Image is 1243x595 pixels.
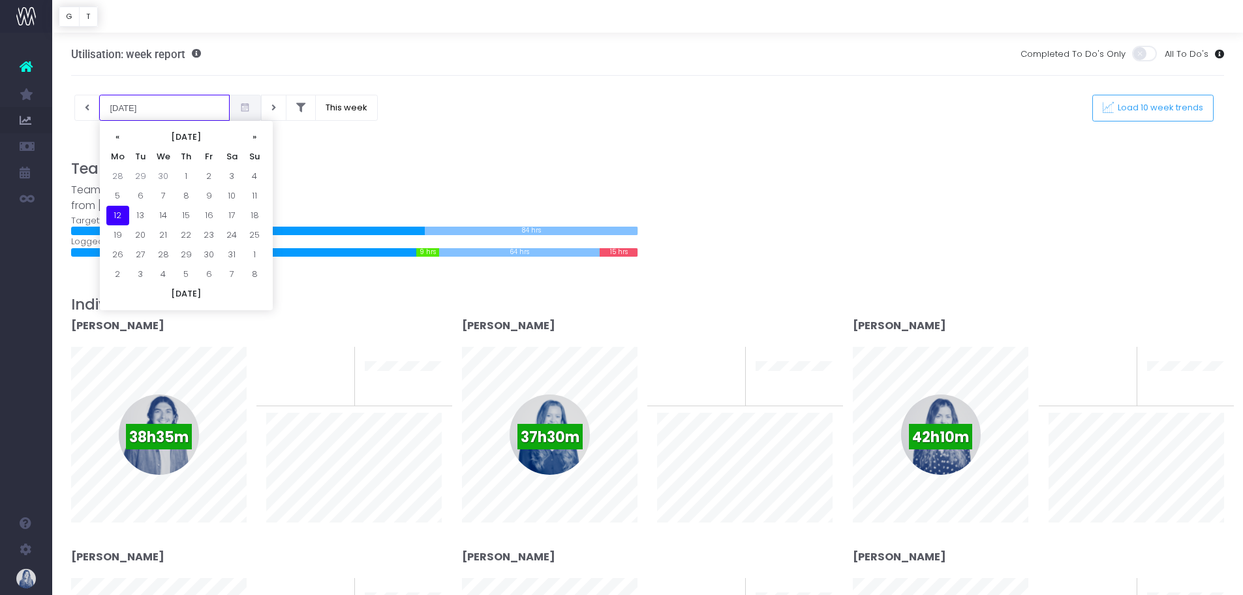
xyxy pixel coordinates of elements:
td: 23 [198,225,221,245]
button: T [79,7,98,27]
td: 13 [129,206,152,225]
div: 15 hrs [600,248,637,257]
strong: [PERSON_NAME] [462,549,555,564]
button: Load 10 week trends [1092,95,1214,121]
td: 3 [129,265,152,284]
th: Mo [106,147,129,167]
td: 22 [175,225,198,245]
td: 25 [243,225,266,245]
span: 10 week trend [1147,371,1206,384]
strong: [PERSON_NAME] [853,549,946,564]
th: [DATE] [106,284,266,304]
button: This week [315,95,378,121]
td: 7 [152,186,175,206]
th: » [243,127,266,147]
th: Sa [221,147,243,167]
th: Su [243,147,266,167]
img: images/default_profile_image.png [16,569,36,588]
td: 15 [175,206,198,225]
th: Fr [198,147,221,167]
strong: [PERSON_NAME] [462,318,555,333]
td: 17 [221,206,243,225]
td: 24 [221,225,243,245]
div: 137 hrs [71,248,416,257]
td: 10 [221,186,243,206]
td: 28 [152,245,175,265]
td: 20 [129,225,152,245]
div: 140 hrs [71,227,425,235]
strong: [PERSON_NAME] [71,318,164,333]
td: 8 [175,186,198,206]
span: 10 week trend [756,371,814,384]
td: 29 [129,167,152,186]
td: 2 [198,167,221,186]
td: 2 [106,265,129,284]
td: 7 [221,265,243,284]
th: Tu [129,147,152,167]
span: Load 10 week trends [1114,103,1204,114]
h3: Utilisation: week report [71,48,201,61]
div: 84 hrs [425,227,638,235]
td: 31 [221,245,243,265]
div: Target: Logged time: [61,182,648,257]
strong: [PERSON_NAME] [71,549,164,564]
div: Vertical button group [59,7,98,27]
h3: Team results [71,160,1225,178]
div: Team effort from [DATE] to [DATE] (week 20) [71,182,638,214]
span: -67% [697,347,735,368]
td: 3 [221,167,243,186]
td: 30 [152,167,175,186]
td: 11 [243,186,266,206]
td: 4 [243,167,266,186]
td: 30 [198,245,221,265]
td: 19 [106,225,129,245]
div: 9 hrs [416,248,439,257]
th: [DATE] [129,127,243,147]
td: 6 [198,265,221,284]
span: 42h10m [909,424,972,449]
th: « [106,127,129,147]
h3: Individual results [71,296,1225,314]
span: To last week [1049,368,1102,381]
td: 27 [129,245,152,265]
td: 5 [175,265,198,284]
span: 37h30m [517,424,583,449]
button: G [59,7,80,27]
td: 16 [198,206,221,225]
td: 14 [152,206,175,225]
span: -63% [1088,347,1127,368]
span: 38h35m [126,424,192,449]
span: -70% [306,347,345,368]
span: To last week [266,368,320,381]
th: We [152,147,175,167]
td: 9 [198,186,221,206]
strong: [PERSON_NAME] [853,318,946,333]
td: 28 [106,167,129,186]
span: To last week [657,368,711,381]
span: 10 week trend [365,371,423,384]
div: 64 hrs [439,248,600,257]
td: 5 [106,186,129,206]
span: All To Do's [1165,48,1208,61]
span: Completed To Do's Only [1020,48,1126,61]
td: 6 [129,186,152,206]
td: 8 [243,265,266,284]
td: 21 [152,225,175,245]
td: 12 [106,206,129,225]
td: 4 [152,265,175,284]
td: 1 [243,245,266,265]
td: 18 [243,206,266,225]
td: 29 [175,245,198,265]
td: 1 [175,167,198,186]
td: 26 [106,245,129,265]
th: Th [175,147,198,167]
